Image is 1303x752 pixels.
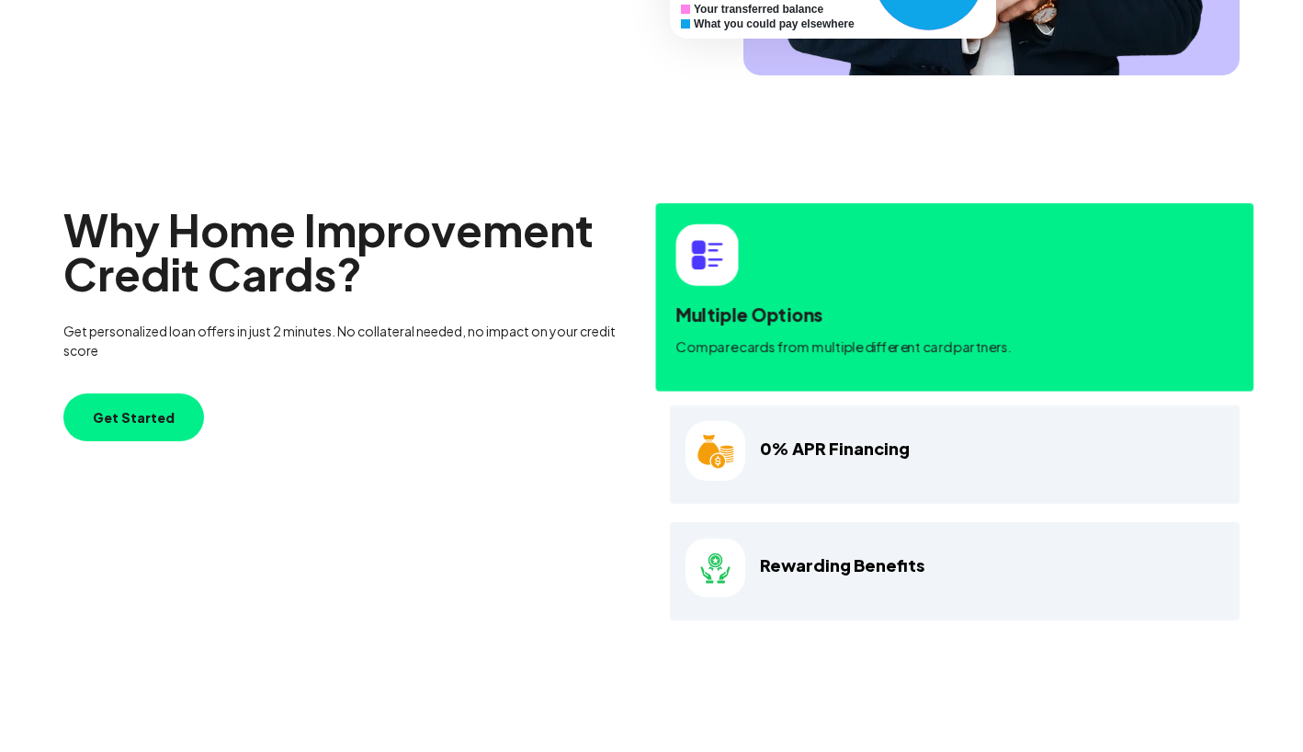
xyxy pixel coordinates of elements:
[63,208,633,296] h2: Why Home Improvement Credit Cards?
[694,17,855,31] span: What you could pay elsewhere
[694,2,823,17] span: Your transferred balance
[685,538,1224,598] h4: Rewarding Benefits
[685,538,745,598] img: card
[63,393,204,441] button: Get Started
[685,421,745,481] img: card
[685,421,1224,481] h4: 0% APR Financing
[63,322,633,360] p: Get personalized loan offers in just 2 minutes. No collateral needed, no impact on your credit score
[676,302,1234,328] h4: Multiple Options
[676,223,739,286] img: card
[676,336,1234,356] p: Compare cards from multiple different card partners.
